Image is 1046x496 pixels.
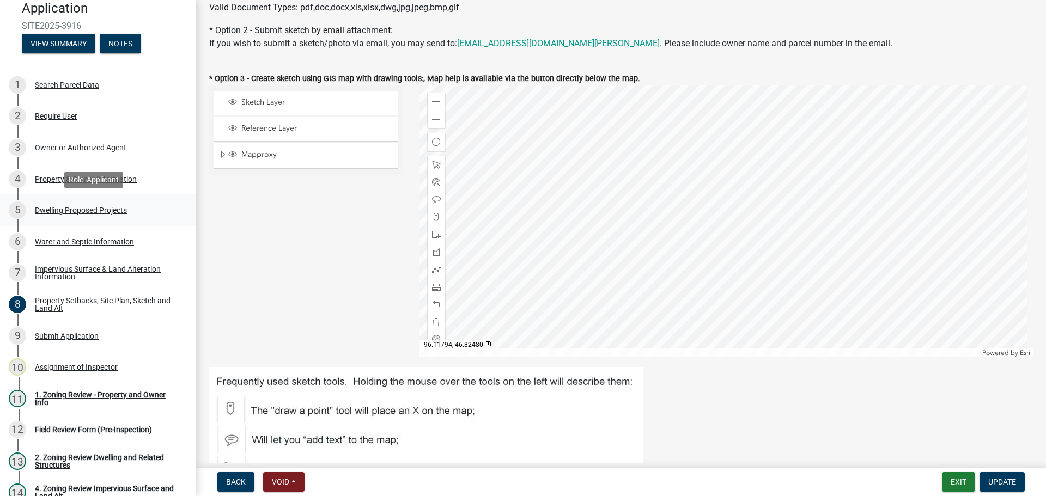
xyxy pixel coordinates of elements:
[988,477,1016,486] span: Update
[239,124,394,133] span: Reference Layer
[227,124,394,134] div: Reference Layer
[9,296,26,313] div: 8
[942,472,975,492] button: Exit
[9,264,26,281] div: 7
[9,358,26,376] div: 10
[227,97,394,108] div: Sketch Layer
[35,175,137,183] div: Property & Owner Information
[209,75,640,83] label: * Option 3 - Create sketch using GIS map with drawing tools:, Map help is available via the butto...
[9,201,26,219] div: 5
[9,327,26,345] div: 9
[35,144,126,151] div: Owner or Authorized Agent
[263,472,305,492] button: Void
[64,172,123,188] div: Role: Applicant
[9,170,26,188] div: 4
[217,472,254,492] button: Back
[35,454,179,469] div: 2. Zoning Review Dwelling and Related Structures
[980,472,1025,492] button: Update
[1020,349,1030,357] a: Esri
[35,265,179,280] div: Impervious Surface & Land Alteration Information
[227,150,394,161] div: Mapproxy
[35,297,179,312] div: Property Setbacks, Site Plan, Sketch and Land Alt
[35,391,179,406] div: 1. Zoning Review - Property and Owner Info
[35,112,77,120] div: Require User
[35,426,152,433] div: Field Review Form (Pre-Inspection)
[239,97,394,107] span: Sketch Layer
[9,421,26,438] div: 12
[9,107,26,125] div: 2
[22,21,174,31] span: SITE2025-3916
[100,34,141,53] button: Notes
[35,363,118,371] div: Assignment of Inspector
[214,143,398,168] li: Mapproxy
[35,206,127,214] div: Dwelling Proposed Projects
[428,133,445,151] div: Find my location
[9,390,26,407] div: 11
[239,150,394,160] span: Mapproxy
[209,2,459,13] span: Valid Document Types: pdf,doc,docx,xls,xlsx,dwg,jpg,jpeg,bmp,gif
[209,38,892,48] span: If you wish to submit a sketch/photo via email, you may send to: . Please include owner name and ...
[35,332,99,340] div: Submit Application
[218,150,227,161] span: Expand
[226,477,246,486] span: Back
[428,93,445,111] div: Zoom in
[22,34,95,53] button: View Summary
[35,238,134,246] div: Water and Septic Information
[22,40,95,48] wm-modal-confirm: Summary
[428,111,445,128] div: Zoom out
[980,348,1033,357] div: Powered by
[214,91,398,115] li: Sketch Layer
[9,76,26,94] div: 1
[209,24,1033,50] div: * Option 2 - Submit sketch by email attachment:
[100,40,141,48] wm-modal-confirm: Notes
[272,477,289,486] span: Void
[9,139,26,156] div: 3
[457,38,660,48] a: [EMAIL_ADDRESS][DOMAIN_NAME][PERSON_NAME]
[9,452,26,470] div: 13
[213,88,399,172] ul: Layer List
[35,81,99,89] div: Search Parcel Data
[9,233,26,250] div: 6
[214,117,398,142] li: Reference Layer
